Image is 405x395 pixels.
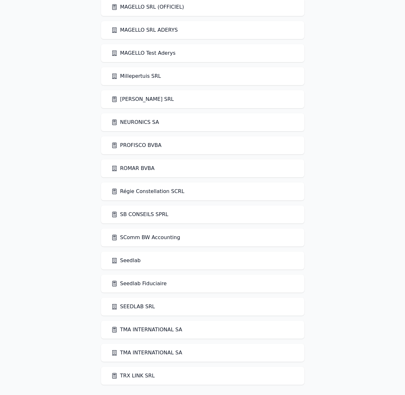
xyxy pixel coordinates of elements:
[111,165,155,172] a: ROMAR BVBA
[111,372,155,380] a: TRX LINK SRL
[111,211,168,218] a: SB CONSEILS SPRL
[111,3,184,11] a: MAGELLO SRL (OFFICIEL)
[111,280,167,287] a: Seedlab Fiduciaire
[111,118,159,126] a: NEURONICS SA
[111,26,178,34] a: MAGELLO SRL ADERYS
[111,257,141,264] a: Seedlab
[111,95,174,103] a: [PERSON_NAME] SRL
[111,303,155,310] a: SEEDLAB SRL
[111,234,180,241] a: SComm BW Accounting
[111,349,182,357] a: TMA INTERNATIONAL SA
[111,72,161,80] a: Millepertuis SRL
[111,49,176,57] a: MAGELLO Test Aderys
[111,326,182,334] a: TMA INTERNATIONAL SA
[111,188,184,195] a: Régie Constellation SCRL
[111,141,162,149] a: PROFISCO BVBA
